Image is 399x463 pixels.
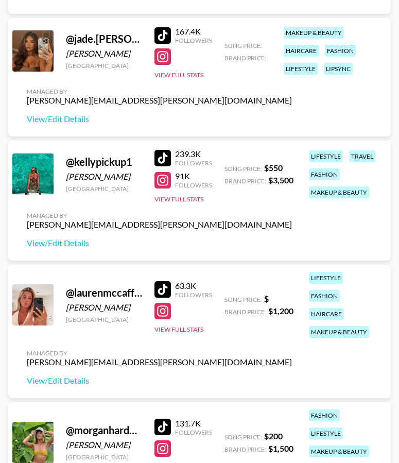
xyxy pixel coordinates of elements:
div: [PERSON_NAME] [66,440,142,450]
div: lifestyle [309,272,343,284]
a: View/Edit Details [27,375,292,386]
strong: $ 1,500 [268,443,293,453]
span: Song Price: [224,296,262,303]
a: View/Edit Details [27,238,292,248]
strong: $ 3,500 [268,175,293,185]
div: 167.4K [175,26,212,37]
div: [PERSON_NAME][EMAIL_ADDRESS][PERSON_NAME][DOMAIN_NAME] [27,95,292,106]
span: Brand Price: [224,445,266,453]
div: lipsync [324,63,353,75]
strong: $ 1,200 [268,306,293,316]
div: [PERSON_NAME] [66,172,142,182]
div: @ morganhardyyy [66,424,142,437]
div: haircare [309,308,344,320]
div: 239.3K [175,149,212,159]
span: Brand Price: [224,54,266,62]
div: 131.7K [175,418,212,428]
div: [PERSON_NAME] [66,48,142,59]
div: @ kellypickup1 [66,156,142,168]
div: Managed By [27,349,292,357]
div: travel [349,150,375,162]
div: makeup & beauty [309,445,369,457]
div: @ laurenmccaffrey [66,286,142,299]
button: View Full Stats [154,195,203,203]
div: @ jade.[PERSON_NAME] [66,32,142,45]
div: Followers [175,37,212,44]
div: 91K [175,171,212,181]
div: Followers [175,181,212,189]
span: Brand Price: [224,308,266,316]
div: Managed By [27,88,292,95]
div: fashion [325,45,356,57]
div: Followers [175,291,212,299]
div: [GEOGRAPHIC_DATA] [66,185,142,193]
a: View/Edit Details [27,114,292,124]
span: Song Price: [224,42,262,49]
div: Followers [175,428,212,436]
div: [PERSON_NAME][EMAIL_ADDRESS][PERSON_NAME][DOMAIN_NAME] [27,219,292,230]
div: haircare [284,45,319,57]
span: Song Price: [224,433,262,441]
span: Song Price: [224,165,262,173]
div: Managed By [27,212,292,219]
div: lifestyle [284,63,318,75]
button: View Full Stats [154,71,203,79]
div: 63.3K [175,281,212,291]
button: View Full Stats [154,325,203,333]
div: fashion [309,168,340,180]
div: fashion [309,409,340,421]
div: [PERSON_NAME][EMAIL_ADDRESS][PERSON_NAME][DOMAIN_NAME] [27,357,292,367]
div: makeup & beauty [284,27,344,39]
strong: $ [264,294,269,303]
div: makeup & beauty [309,326,369,338]
strong: $ 200 [264,431,283,441]
div: [GEOGRAPHIC_DATA] [66,453,142,461]
span: Brand Price: [224,177,266,185]
strong: $ 550 [264,163,283,173]
div: lifestyle [309,427,343,439]
div: [PERSON_NAME] [66,302,142,313]
div: makeup & beauty [309,186,369,198]
div: [GEOGRAPHIC_DATA] [66,62,142,70]
div: lifestyle [309,150,343,162]
div: [GEOGRAPHIC_DATA] [66,316,142,323]
div: fashion [309,290,340,302]
div: Followers [175,159,212,167]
